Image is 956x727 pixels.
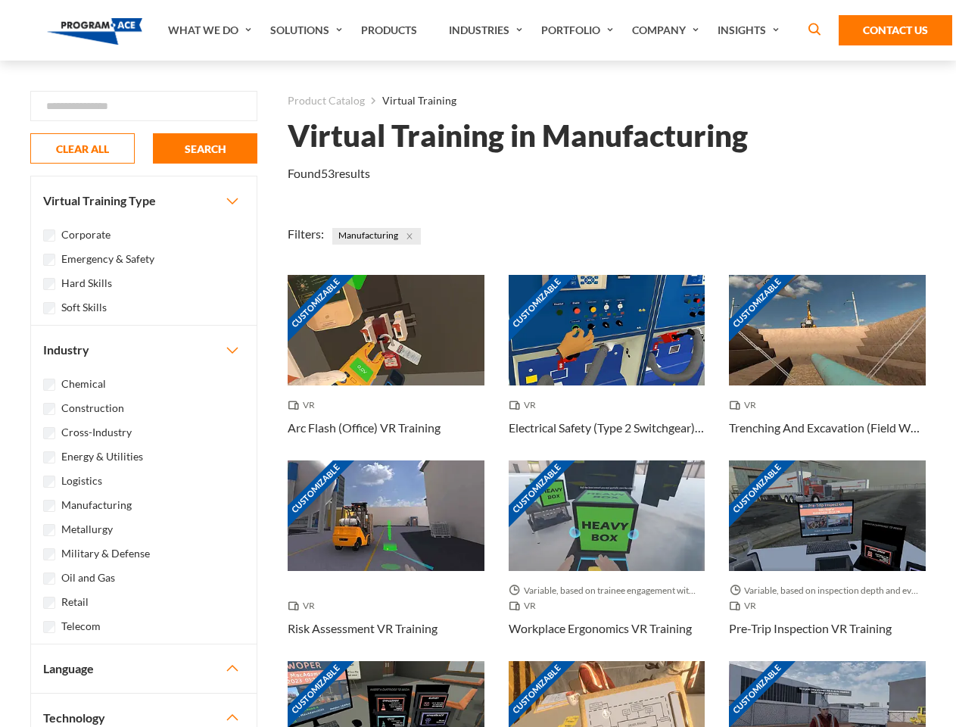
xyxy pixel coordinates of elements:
label: Telecom [61,618,101,635]
label: Emergency & Safety [61,251,154,267]
button: Industry [31,326,257,374]
input: Soft Skills [43,302,55,314]
label: Hard Skills [61,275,112,292]
button: Virtual Training Type [31,176,257,225]
span: VR [509,598,542,613]
input: Retail [43,597,55,609]
input: Hard Skills [43,278,55,290]
span: VR [509,398,542,413]
span: VR [288,398,321,413]
nav: breadcrumb [288,91,926,111]
input: Cross-Industry [43,427,55,439]
span: VR [729,598,762,613]
label: Energy & Utilities [61,448,143,465]
span: VR [729,398,762,413]
a: Customizable Thumbnail - Workplace Ergonomics VR Training Variable, based on trainee engagement w... [509,460,705,661]
input: Logistics [43,476,55,488]
h3: Risk Assessment VR Training [288,619,438,638]
label: Manufacturing [61,497,132,513]
h3: Trenching And Excavation (Field Work) VR Training [729,419,926,437]
a: Customizable Thumbnail - Electrical Safety (Type 2 Switchgear) VR Training VR Electrical Safety (... [509,275,705,460]
h3: Arc Flash (Office) VR Training [288,419,441,437]
h3: Electrical Safety (Type 2 Switchgear) VR Training [509,419,705,437]
label: Chemical [61,376,106,392]
input: Military & Defense [43,548,55,560]
button: CLEAR ALL [30,133,135,164]
label: Retail [61,594,89,610]
span: VR [288,598,321,613]
li: Virtual Training [365,91,456,111]
label: Construction [61,400,124,417]
input: Emergency & Safety [43,254,55,266]
button: Language [31,644,257,693]
a: Customizable Thumbnail - Pre-Trip Inspection VR Training Variable, based on inspection depth and ... [729,460,926,661]
label: Corporate [61,226,111,243]
span: Filters: [288,226,324,241]
input: Construction [43,403,55,415]
h3: Pre-Trip Inspection VR Training [729,619,892,638]
span: Variable, based on inspection depth and event interaction. [729,583,926,598]
label: Logistics [61,473,102,489]
input: Oil and Gas [43,573,55,585]
span: Variable, based on trainee engagement with exercises. [509,583,705,598]
label: Metallurgy [61,521,113,538]
label: Cross-Industry [61,424,132,441]
input: Corporate [43,229,55,242]
input: Metallurgy [43,524,55,536]
a: Customizable Thumbnail - Trenching And Excavation (Field Work) VR Training VR Trenching And Excav... [729,275,926,460]
input: Energy & Utilities [43,451,55,463]
label: Military & Defense [61,545,150,562]
button: Close [401,228,418,245]
input: Telecom [43,621,55,633]
em: 53 [321,166,335,180]
p: Found results [288,164,370,183]
img: Program-Ace [47,18,143,45]
label: Oil and Gas [61,569,115,586]
a: Product Catalog [288,91,365,111]
a: Customizable Thumbnail - Risk Assessment VR Training VR Risk Assessment VR Training [288,460,484,661]
a: Customizable Thumbnail - Arc Flash (Office) VR Training VR Arc Flash (Office) VR Training [288,275,484,460]
label: Soft Skills [61,299,107,316]
h1: Virtual Training in Manufacturing [288,123,748,149]
span: Manufacturing [332,228,421,245]
input: Manufacturing [43,500,55,512]
h3: Workplace Ergonomics VR Training [509,619,692,638]
a: Contact Us [839,15,952,45]
input: Chemical [43,379,55,391]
